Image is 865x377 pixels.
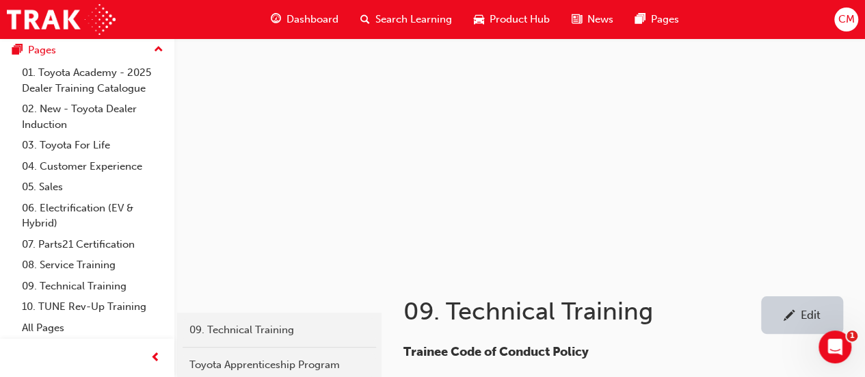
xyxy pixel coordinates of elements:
[16,99,169,135] a: 02. New - Toyota Dealer Induction
[651,12,679,27] span: Pages
[624,5,690,34] a: pages-iconPages
[16,156,169,177] a: 04. Customer Experience
[572,11,582,28] span: news-icon
[271,11,281,28] span: guage-icon
[16,234,169,255] a: 07. Parts21 Certification
[287,12,338,27] span: Dashboard
[490,12,550,27] span: Product Hub
[16,62,169,99] a: 01. Toyota Academy - 2025 Dealer Training Catalogue
[28,42,56,58] div: Pages
[834,8,858,31] button: CM
[16,296,169,317] a: 10. TUNE Rev-Up Training
[16,198,169,234] a: 06. Electrification (EV & Hybrid)
[375,12,452,27] span: Search Learning
[16,177,169,198] a: 05. Sales
[154,41,163,59] span: up-icon
[16,317,169,339] a: All Pages
[189,322,369,338] div: 09. Technical Training
[474,11,484,28] span: car-icon
[587,12,613,27] span: News
[349,5,463,34] a: search-iconSearch Learning
[801,308,821,322] div: Edit
[5,38,169,63] button: Pages
[12,44,23,57] span: pages-icon
[403,344,589,359] span: Trainee Code of Conduct Policy
[635,11,646,28] span: pages-icon
[150,350,161,367] span: prev-icon
[183,353,376,377] a: Toyota Apprenticeship Program
[183,318,376,342] a: 09. Technical Training
[260,5,349,34] a: guage-iconDashboard
[360,11,370,28] span: search-icon
[7,4,116,35] img: Trak
[403,296,761,326] h1: 09. Technical Training
[819,330,851,363] iframe: Intercom live chat
[847,330,857,341] span: 1
[189,357,369,373] div: Toyota Apprenticeship Program
[761,296,843,334] a: Edit
[463,5,561,34] a: car-iconProduct Hub
[16,135,169,156] a: 03. Toyota For Life
[16,276,169,297] a: 09. Technical Training
[838,12,854,27] span: CM
[561,5,624,34] a: news-iconNews
[784,310,795,324] span: pencil-icon
[16,255,169,276] a: 08. Service Training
